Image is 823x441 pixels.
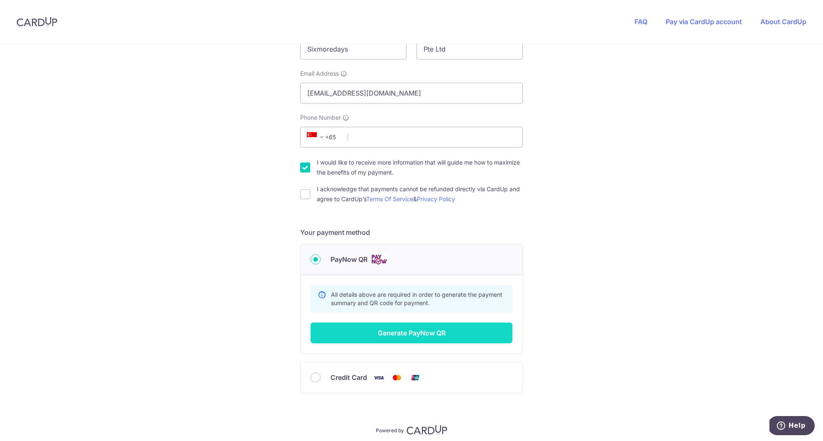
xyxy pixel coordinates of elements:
a: About CardUp [760,17,806,26]
img: Union Pay [407,372,424,383]
label: I acknowledge that payments cannot be refunded directly via CardUp and agree to CardUp’s & [317,184,523,204]
span: Email Address [300,69,339,78]
div: Credit Card Visa Mastercard Union Pay [311,372,512,383]
label: I would like to receive more information that will guide me how to maximize the benefits of my pa... [317,158,523,177]
iframe: Opens a widget where you can find more information [769,416,815,437]
img: Visa [370,372,387,383]
span: +65 [304,132,342,142]
a: Terms Of Service [366,195,413,202]
img: CardUp [407,425,447,435]
input: Email address [300,83,523,103]
div: PayNow QR Cards logo [311,254,512,265]
span: All details above are required in order to generate the payment summary and QR code for payment. [331,291,502,306]
span: Credit Card [331,372,367,382]
img: Mastercard [389,372,405,383]
p: Powered by [376,426,404,434]
span: PayNow QR [331,254,367,264]
input: Last name [416,39,523,59]
h5: Your payment method [300,227,523,237]
input: First name [300,39,407,59]
img: CardUp [17,17,57,27]
span: +65 [307,132,327,142]
button: Generate PayNow QR [311,323,512,343]
img: Cards logo [371,254,387,265]
a: Pay via CardUp account [666,17,742,26]
a: FAQ [634,17,647,26]
a: Privacy Policy [417,195,455,202]
span: Phone Number [300,113,341,122]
